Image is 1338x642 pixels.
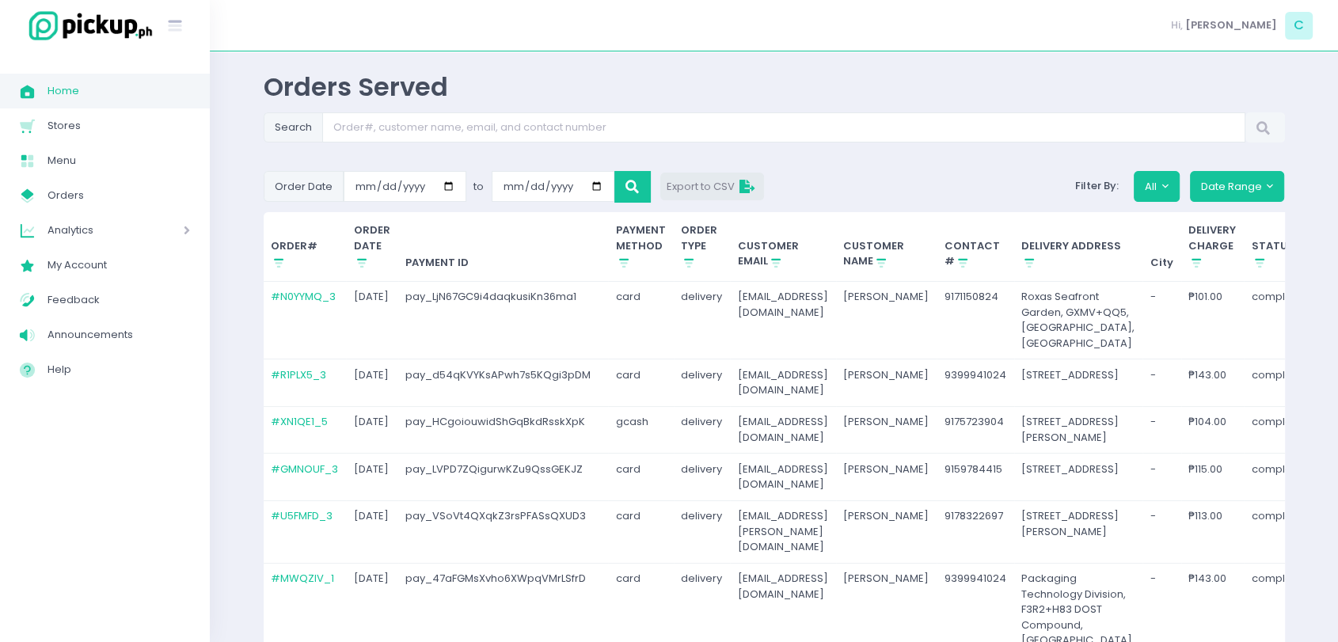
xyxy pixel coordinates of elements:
td: card [608,454,674,501]
td: pay_LVPD7ZQigurwKZu9QssGEKJZ [398,454,609,501]
td: [STREET_ADDRESS][PERSON_NAME] [1014,500,1143,563]
span: Stores [48,116,190,136]
td: ₱104.00 [1181,406,1245,454]
td: card [608,281,674,359]
td: - [1142,454,1181,501]
span: Export to CSV [667,179,758,194]
th: CUSTOMER EMAIL [730,212,836,281]
td: completed [1244,500,1317,563]
th: ORDER TYPE [674,212,731,281]
td: ₱113.00 [1181,500,1245,563]
td: 9178322697 [937,500,1014,563]
button: Date Range [1190,171,1285,201]
td: - [1142,281,1181,359]
th: ORDER DATE [346,212,398,281]
th: DELIVERY CHARGE [1181,212,1245,281]
a: #XN1QE1_5 [271,414,328,429]
span: Search [264,112,323,142]
td: [EMAIL_ADDRESS][DOMAIN_NAME] [730,454,836,501]
td: pay_VSoVt4QXqkZ3rsPFASsQXUD3 [398,500,609,563]
td: 9171150824 [937,281,1014,359]
td: [EMAIL_ADDRESS][DOMAIN_NAME] [730,406,836,454]
th: City [1142,212,1181,281]
td: [DATE] [346,500,398,563]
td: ₱101.00 [1181,281,1245,359]
td: [DATE] [346,359,398,407]
a: #U5FMFD_3 [271,508,333,523]
a: #GMNOUF_3 [271,462,338,477]
span: Menu [48,150,190,171]
td: [DATE] [346,454,398,501]
span: Help [48,359,190,380]
td: Roxas Seafront Garden, GXMV+QQ5, [GEOGRAPHIC_DATA], [GEOGRAPHIC_DATA] [1014,281,1143,359]
span: Filter By: [1070,178,1123,193]
td: [PERSON_NAME] [836,406,937,454]
span: Analytics [48,220,139,241]
td: completed [1244,359,1317,407]
td: card [608,359,674,407]
td: delivery [674,359,731,407]
td: delivery [674,500,731,563]
td: [DATE] [346,281,398,359]
td: [STREET_ADDRESS][PERSON_NAME] [1014,406,1143,454]
td: ₱115.00 [1181,454,1245,501]
td: - [1142,359,1181,407]
td: delivery [674,454,731,501]
a: #MWQZIV_1 [271,571,334,586]
td: completed [1244,406,1317,454]
th: STATUS [1244,212,1317,281]
td: [EMAIL_ADDRESS][PERSON_NAME][DOMAIN_NAME] [730,500,836,563]
th: ORDER# [264,212,347,281]
span: Home [48,81,190,101]
td: gcash [608,406,674,454]
td: [PERSON_NAME] [836,281,937,359]
th: CONTACT # [937,212,1014,281]
th: PAYMENT METHOD [608,212,674,281]
span: Feedback [48,290,190,310]
td: delivery [674,281,731,359]
td: [EMAIL_ADDRESS][DOMAIN_NAME] [730,281,836,359]
button: All [1134,171,1180,201]
td: 9175723904 [937,406,1014,454]
td: pay_HCgoiouwidShGqBkdRsskXpK [398,406,609,454]
td: [EMAIL_ADDRESS][DOMAIN_NAME] [730,359,836,407]
td: [PERSON_NAME] [836,454,937,501]
span: Hi, [1171,17,1183,33]
a: #N0YYMQ_3 [271,289,336,304]
span: My Account [48,255,190,275]
td: completed [1244,454,1317,501]
td: [PERSON_NAME] [836,359,937,407]
img: logo [20,9,154,43]
td: card [608,500,674,563]
td: ₱143.00 [1181,359,1245,407]
span: Announcements [48,325,190,345]
td: - [1142,406,1181,454]
th: DELIVERY ADDRESS [1014,212,1143,281]
td: delivery [674,406,731,454]
td: completed [1244,281,1317,359]
th: PAYMENT ID [398,212,609,281]
td: pay_d54qKVYKsAPwh7s5KQgi3pDM [398,359,609,407]
td: [STREET_ADDRESS] [1014,454,1143,501]
input: Small [492,171,614,201]
td: 9399941024 [937,359,1014,407]
button: Export to CSV [660,173,764,200]
th: CUSTOMER NAME [836,212,937,281]
span: C [1285,12,1313,40]
div: to [466,171,492,202]
span: Order Date [264,171,344,201]
td: [PERSON_NAME] [836,500,937,563]
span: [PERSON_NAME] [1185,17,1277,33]
td: 9159784415 [937,454,1014,501]
a: #R1PLX5_3 [271,367,326,382]
td: pay_LjN67GC9i4daqkusiKn36ma1 [398,281,609,359]
td: - [1142,500,1181,563]
div: Orders Served [264,71,1285,102]
td: [DATE] [346,406,398,454]
input: Search [322,112,1245,142]
input: Small [344,171,466,201]
span: Orders [48,185,190,206]
td: [STREET_ADDRESS] [1014,359,1143,407]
